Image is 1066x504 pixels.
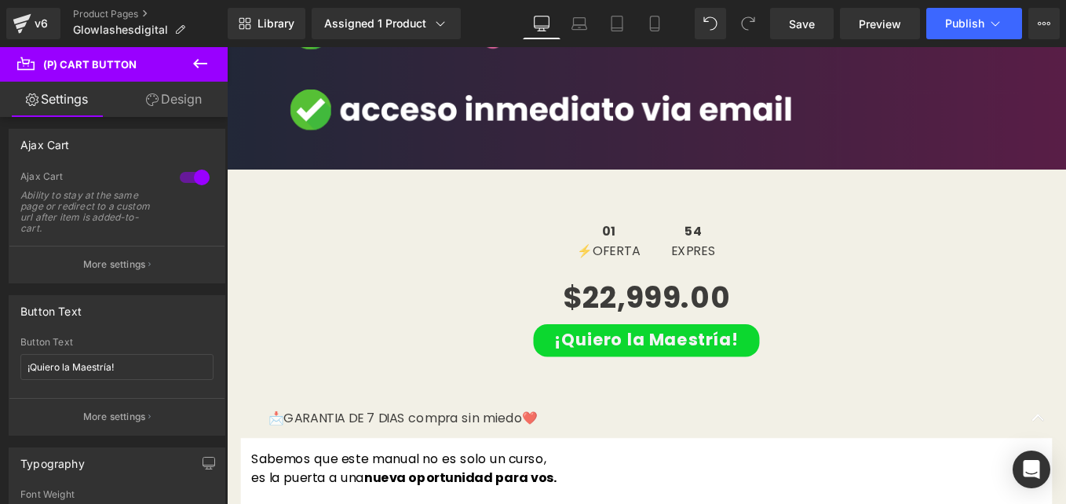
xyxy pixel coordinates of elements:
[257,16,294,31] span: Library
[523,8,560,39] a: Desktop
[6,8,60,39] a: v6
[20,130,70,152] div: Ajax Cart
[73,8,228,20] a: Product Pages
[47,410,352,429] span: 📩GARANTIA DE 7 DIAS compra sin miedo❤️
[503,223,554,237] span: EXPRES
[20,170,164,187] div: Ajax Cart
[1013,451,1050,488] div: Open Intercom Messenger
[560,8,598,39] a: Laptop
[155,477,374,496] strong: nueva oportunidad para vos.
[31,13,51,34] div: v6
[945,17,984,30] span: Publish
[840,8,920,39] a: Preview
[117,82,231,117] a: Design
[83,410,146,424] p: More settings
[27,477,374,496] span: es la puerta a una
[396,201,469,223] span: 01
[228,8,305,39] a: New Library
[43,58,137,71] span: (P) Cart Button
[636,8,674,39] a: Mobile
[381,253,570,313] span: $22,999.00
[347,313,603,350] button: ¡Quiero la Maestría!
[926,8,1022,39] button: Publish
[83,257,146,272] p: More settings
[1028,8,1060,39] button: More
[20,190,162,234] div: Ability to stay at the same page or redirect to a custom url after item is added-to-cart.
[503,201,554,223] span: 54
[27,455,362,475] span: Sabemos que este manual no es solo un curso,
[20,337,214,348] div: Button Text
[789,16,815,32] span: Save
[396,223,469,237] span: ⚡OFERTA
[598,8,636,39] a: Tablet
[859,16,901,32] span: Preview
[732,8,764,39] button: Redo
[73,24,168,36] span: Glowlashesdigital
[20,489,214,500] div: Font Weight
[20,448,85,470] div: Typography
[324,16,448,31] div: Assigned 1 Product
[20,296,82,318] div: Button Text
[695,8,726,39] button: Undo
[9,246,225,283] button: More settings
[9,398,225,435] button: More settings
